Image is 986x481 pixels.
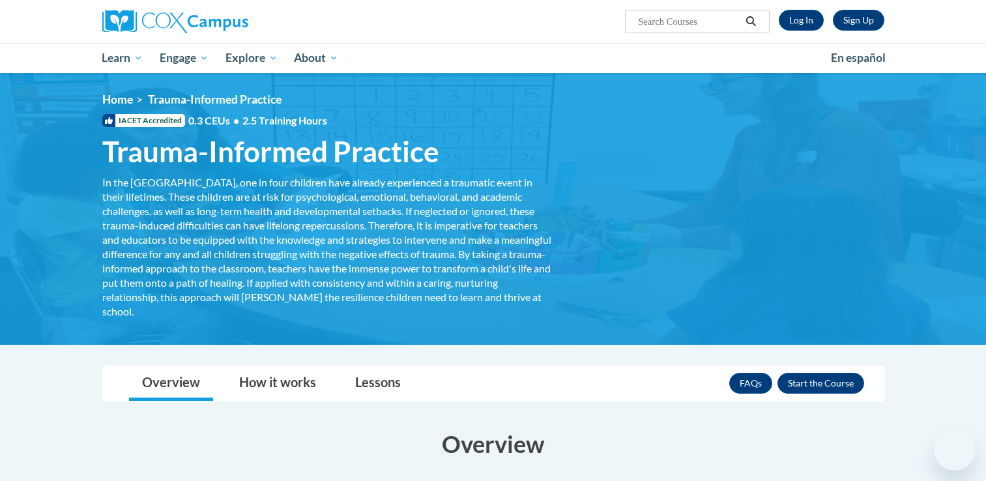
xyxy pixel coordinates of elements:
a: FAQs [729,373,772,394]
a: En español [822,44,894,72]
span: About [294,50,338,66]
a: About [285,43,347,73]
span: Engage [160,50,209,66]
span: Learn [102,50,143,66]
input: Search Courses [637,14,741,29]
span: 0.3 CEUs [188,113,327,128]
a: Cox Campus [102,10,350,33]
span: Trauma-Informed Practice [148,93,282,106]
a: Engage [151,43,217,73]
a: Learn [94,43,152,73]
span: 2.5 Training Hours [242,114,327,126]
iframe: Button to launch messaging window [934,429,976,471]
a: Log In [779,10,824,31]
a: Lessons [342,366,414,401]
img: Cox Campus [102,10,248,33]
span: • [233,114,239,126]
span: Explore [225,50,278,66]
button: Search [741,14,761,29]
span: En español [831,51,886,65]
a: Explore [217,43,286,73]
a: Home [102,93,133,106]
div: In the [GEOGRAPHIC_DATA], one in four children have already experienced a traumatic event in thei... [102,175,552,319]
a: Overview [129,366,213,401]
button: Enroll [777,373,864,394]
h3: Overview [102,428,884,460]
a: Register [833,10,884,31]
span: Trauma-Informed Practice [102,134,439,169]
a: How it works [226,366,329,401]
span: IACET Accredited [102,114,185,127]
div: Main menu [83,43,904,73]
